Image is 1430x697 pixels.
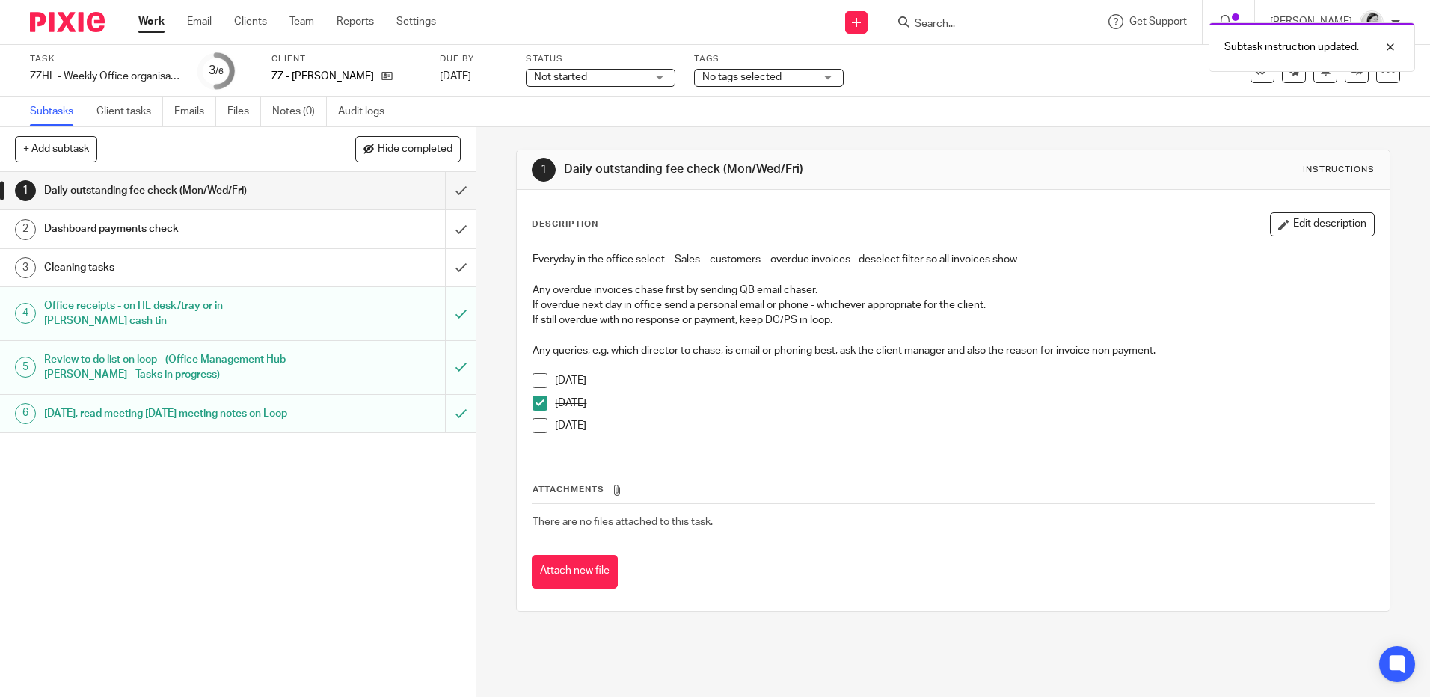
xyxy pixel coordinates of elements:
[555,418,1373,433] p: [DATE]
[1270,212,1375,236] button: Edit description
[44,179,301,202] h1: Daily outstanding fee check (Mon/Wed/Fri)
[533,313,1373,328] p: If still overdue with no response or payment, keep DC/PS in loop.
[209,62,224,79] div: 3
[1224,40,1359,55] p: Subtask instruction updated.
[96,97,163,126] a: Client tasks
[44,218,301,240] h1: Dashboard payments check
[15,303,36,324] div: 4
[30,53,179,65] label: Task
[44,348,301,387] h1: Review to do list on loop - (Office Management Hub - [PERSON_NAME] - Tasks in progress)
[227,97,261,126] a: Files
[15,403,36,424] div: 6
[15,257,36,278] div: 3
[289,14,314,29] a: Team
[533,485,604,494] span: Attachments
[526,53,675,65] label: Status
[215,67,224,76] small: /6
[694,53,844,65] label: Tags
[15,180,36,201] div: 1
[30,97,85,126] a: Subtasks
[564,162,985,177] h1: Daily outstanding fee check (Mon/Wed/Fri)
[271,53,421,65] label: Client
[30,69,179,84] div: ZZHL - Weekly Office organisation tasks
[702,72,782,82] span: No tags selected
[174,97,216,126] a: Emails
[187,14,212,29] a: Email
[532,218,598,230] p: Description
[440,53,507,65] label: Due by
[44,257,301,279] h1: Cleaning tasks
[555,396,1373,411] p: [DATE]
[30,12,105,32] img: Pixie
[338,97,396,126] a: Audit logs
[15,357,36,378] div: 5
[440,71,471,82] span: [DATE]
[1303,164,1375,176] div: Instructions
[534,72,587,82] span: Not started
[533,343,1373,358] p: Any queries, e.g. which director to chase, is email or phoning best, ask the client manager and a...
[138,14,165,29] a: Work
[44,402,301,425] h1: [DATE], read meeting [DATE] meeting notes on Loop
[533,517,713,527] span: There are no files attached to this task.
[555,373,1373,388] p: [DATE]
[234,14,267,29] a: Clients
[337,14,374,29] a: Reports
[15,136,97,162] button: + Add subtask
[1360,10,1384,34] img: Helen_2025.jpg
[533,283,1373,298] p: Any overdue invoices chase first by sending QB email chaser.
[533,252,1373,267] p: Everyday in the office select – Sales – customers – overdue invoices - deselect filter so all inv...
[533,298,1373,313] p: If overdue next day in office send a personal email or phone - whichever appropriate for the client.
[15,219,36,240] div: 2
[355,136,461,162] button: Hide completed
[378,144,452,156] span: Hide completed
[271,69,374,84] p: ZZ - [PERSON_NAME]
[44,295,301,333] h1: Office receipts - on HL desk/tray or in [PERSON_NAME] cash tin
[532,158,556,182] div: 1
[272,97,327,126] a: Notes (0)
[396,14,436,29] a: Settings
[532,555,618,589] button: Attach new file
